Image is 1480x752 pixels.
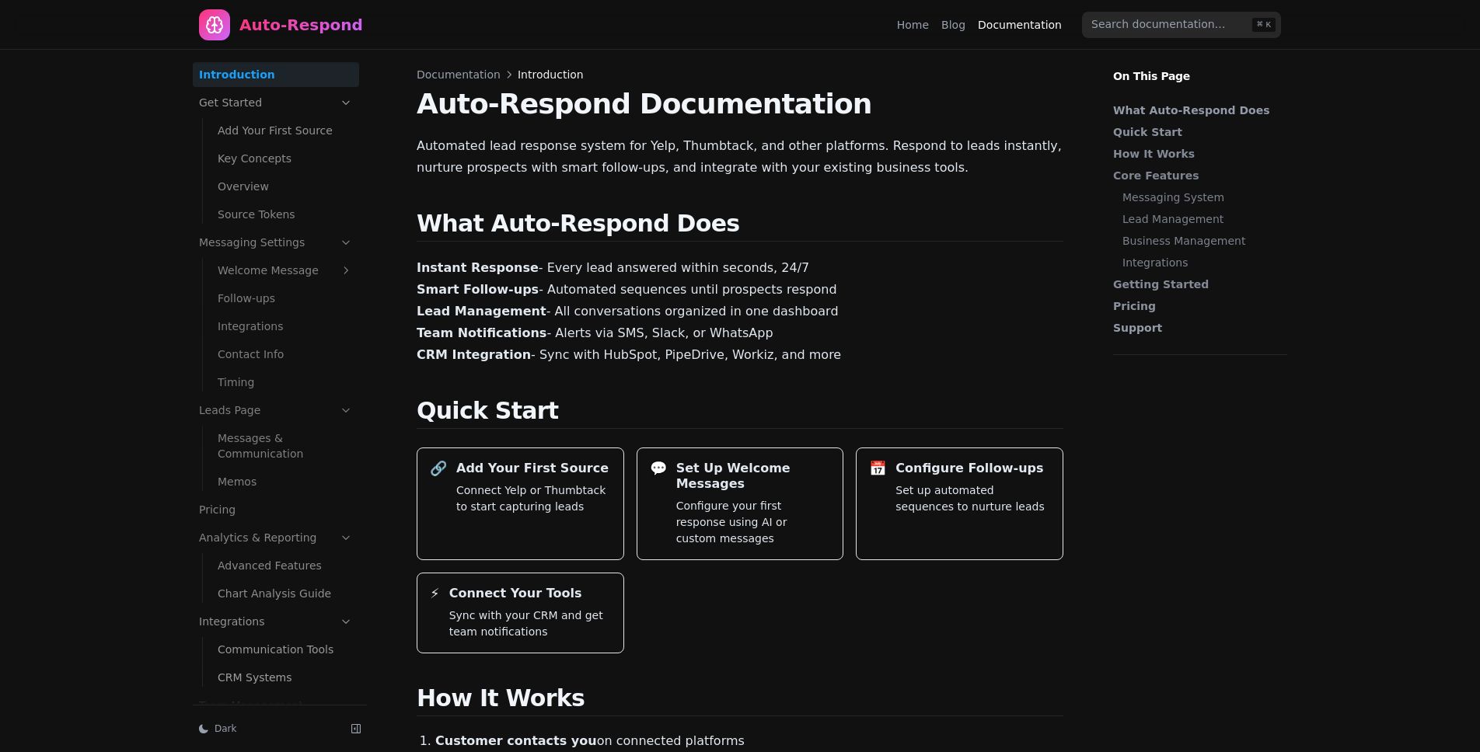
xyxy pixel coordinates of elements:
a: Timing [211,370,359,395]
strong: Lead Management [417,304,546,319]
li: on connected platforms [435,732,1063,750]
a: Advanced Features [211,553,359,578]
h3: Connect Your Tools [449,586,582,601]
p: - Every lead answered within seconds, 24/7 - Automated sequences until prospects respond - All co... [417,257,1063,366]
h3: Set Up Welcome Messages [676,461,831,492]
a: ⚡Connect Your ToolsSync with your CRM and get team notifications [417,573,624,653]
strong: Team Notifications [417,326,546,340]
p: On This Page [1101,50,1300,84]
p: Set up automated sequences to nurture leads [895,482,1050,515]
a: What Auto-Respond Does [1113,103,1279,118]
a: Leads Page [193,398,359,423]
strong: Instant Response [417,260,539,275]
a: Follow-ups [211,286,359,311]
a: CRM Systems [211,665,359,690]
a: Memos [211,469,359,494]
div: 💬 [650,461,667,476]
div: 📅 [869,461,886,476]
h3: Configure Follow-ups [895,461,1043,476]
button: Collapse sidebar [345,718,367,740]
div: ⚡ [430,586,440,601]
h2: How It Works [417,684,1063,716]
strong: CRM Integration [417,347,531,362]
p: Configure your first response using AI or custom messages [676,498,831,547]
a: Messaging System [1122,190,1279,205]
a: 💬Set Up Welcome MessagesConfigure your first response using AI or custom messages [637,447,844,560]
a: Contact Info [211,342,359,367]
p: Sync with your CRM and get team notifications [449,608,611,640]
a: Support [1113,320,1279,336]
a: 🔗Add Your First SourceConnect Yelp or Thumbtack to start capturing leads [417,447,624,560]
a: Communication Tools [211,637,359,662]
p: Connect Yelp or Thumbtack to start capturing leads [456,482,611,515]
h1: Auto-Respond Documentation [417,89,1063,120]
a: 📅Configure Follow-upsSet up automated sequences to nurture leads [856,447,1063,560]
a: Integrations [211,314,359,339]
a: Pricing [193,497,359,522]
input: Search documentation… [1082,12,1281,38]
a: Integrations [193,609,359,634]
button: Dark [193,718,339,740]
a: Add Your First Source [211,118,359,143]
a: Analytics & Reporting [193,525,359,550]
a: Welcome Message [211,258,359,283]
a: How It Works [1113,146,1279,162]
strong: Smart Follow-ups [417,282,539,297]
a: Quick Start [1113,124,1279,140]
a: Get Started [193,90,359,115]
p: Automated lead response system for Yelp, Thumbtack, and other platforms. Respond to leads instant... [417,135,1063,179]
span: Introduction [518,67,584,82]
a: Messages & Communication [211,426,359,466]
a: Documentation [978,17,1062,33]
a: Key Concepts [211,146,359,171]
a: Overview [211,174,359,199]
a: Team Management [193,693,359,718]
a: Getting Started [1113,277,1279,292]
h3: Add Your First Source [456,461,609,476]
a: Chart Analysis Guide [211,581,359,606]
strong: Customer contacts you [435,733,597,748]
a: Blog [941,17,965,33]
h2: Quick Start [417,397,1063,429]
a: Source Tokens [211,202,359,227]
a: Lead Management [1122,211,1279,227]
a: Integrations [1122,255,1279,270]
a: Home page [199,9,363,40]
span: Documentation [417,67,501,82]
div: 🔗 [430,461,447,476]
a: Pricing [1113,298,1279,314]
a: Home [897,17,929,33]
a: Business Management [1122,233,1279,249]
a: Messaging Settings [193,230,359,255]
a: Introduction [193,62,359,87]
div: Auto-Respond [239,14,363,36]
a: Core Features [1113,168,1279,183]
h2: What Auto-Respond Does [417,210,1063,242]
